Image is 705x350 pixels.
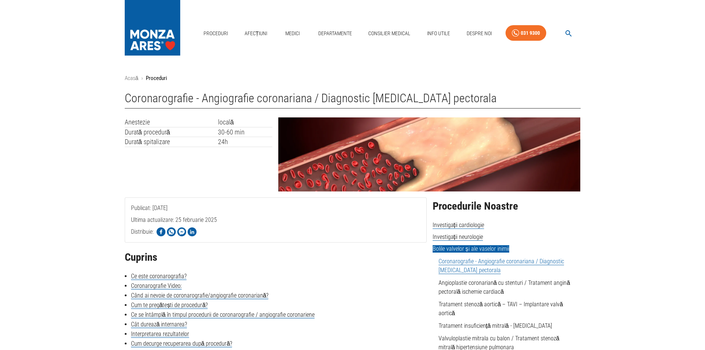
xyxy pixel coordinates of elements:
a: Proceduri [201,26,231,41]
a: Ce se întâmplă în timpul procedurii de coronarografie / angiografie coronariene [131,311,315,319]
div: 031 9300 [521,29,540,38]
img: Share on LinkedIn [188,227,197,236]
a: Tratament stenoză aortică – TAVI – Implantare valvă aortică [439,301,563,317]
h2: Cuprins [125,251,427,263]
a: Despre Noi [464,26,495,41]
a: Cum te pregătești de procedură? [131,301,208,309]
img: Coronarografie - Angiografie coronariana | MONZA ARES [278,117,580,191]
span: Ultima actualizare: 25 februarie 2025 [131,216,217,253]
a: Ce este coronarografia? [131,273,187,280]
td: Durată spitalizare [125,137,218,147]
img: Share on Facebook [157,227,165,236]
img: Share on Facebook Messenger [177,227,186,236]
a: Angioplastie coronariană cu stenturi / Tratament angină pectorală ischemie cardiacă [439,279,570,295]
a: Info Utile [424,26,453,41]
a: Afecțiuni [242,26,271,41]
h1: Coronarografie - Angiografie coronariana / Diagnostic [MEDICAL_DATA] pectorala [125,91,581,109]
nav: breadcrumb [125,74,581,83]
a: Coronarografie Video: [131,282,182,290]
a: Coronarografie - Angiografie coronariana / Diagnostic [MEDICAL_DATA] pectorala [439,258,564,274]
span: Bolile valvelor și ale vaselor inimii [433,245,509,253]
a: Tratament insuficiență mitrală - [MEDICAL_DATA] [439,322,552,329]
a: Interpretarea rezultatelor [131,330,189,338]
h2: Procedurile Noastre [433,200,581,212]
a: 031 9300 [506,25,546,41]
p: Proceduri [146,74,167,83]
td: Anestezie [125,117,218,127]
a: Cum decurge recuperarea după procedură? [131,340,232,347]
td: locală [218,117,273,127]
a: Consilier Medical [365,26,413,41]
span: Investigații neurologie [433,233,483,241]
a: Medici [281,26,305,41]
img: Share on WhatsApp [167,227,176,236]
span: Publicat: [DATE] [131,204,168,241]
a: Cât durează internarea? [131,321,187,328]
li: › [141,74,143,83]
a: Acasă [125,75,138,81]
a: Departamente [315,26,355,41]
td: Durată procedură [125,127,218,137]
td: 24h [218,137,273,147]
span: Investigații cardiologie [433,221,484,229]
td: 30-60 min [218,127,273,137]
a: Când ai nevoie de coronarografie/angiografie coronariană? [131,292,269,299]
p: Distribuie: [131,227,154,236]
